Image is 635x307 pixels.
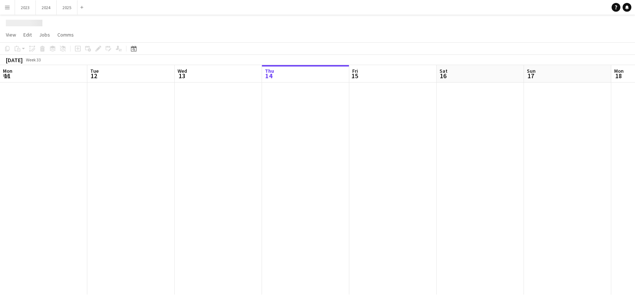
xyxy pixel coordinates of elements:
[54,30,77,39] a: Comms
[3,68,12,74] span: Mon
[2,72,12,80] span: 11
[176,72,187,80] span: 13
[265,68,274,74] span: Thu
[90,68,99,74] span: Tue
[36,30,53,39] a: Jobs
[89,72,99,80] span: 12
[352,68,358,74] span: Fri
[23,31,32,38] span: Edit
[57,31,74,38] span: Comms
[613,72,624,80] span: 18
[527,68,536,74] span: Sun
[526,72,536,80] span: 17
[15,0,36,15] button: 2023
[24,57,42,62] span: Week 33
[440,68,448,74] span: Sat
[264,72,274,80] span: 14
[6,56,23,64] div: [DATE]
[57,0,77,15] button: 2025
[178,68,187,74] span: Wed
[3,30,19,39] a: View
[6,31,16,38] span: View
[20,30,35,39] a: Edit
[36,0,57,15] button: 2024
[438,72,448,80] span: 16
[39,31,50,38] span: Jobs
[614,68,624,74] span: Mon
[351,72,358,80] span: 15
